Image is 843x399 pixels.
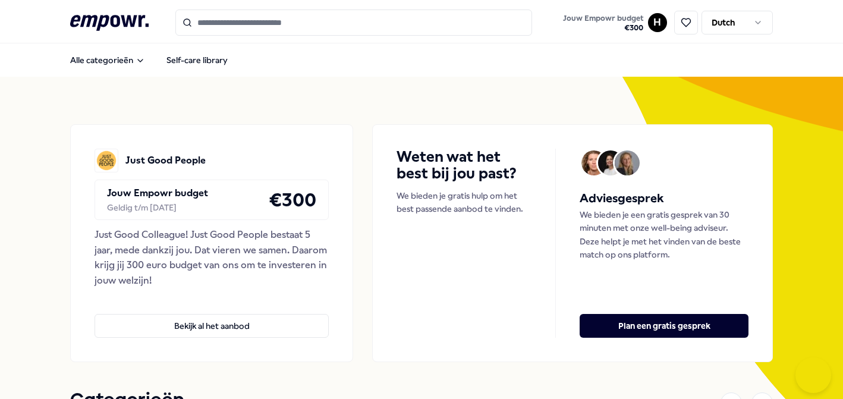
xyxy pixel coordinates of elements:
a: Jouw Empowr budget€300 [558,10,648,35]
img: Avatar [581,150,606,175]
button: Jouw Empowr budget€300 [561,11,646,35]
a: Self-care library [157,48,237,72]
p: We bieden je een gratis gesprek van 30 minuten met onze well-being adviseur. Deze helpt je met he... [580,208,748,262]
input: Search for products, categories or subcategories [175,10,532,36]
a: Bekijk al het aanbod [95,295,329,338]
h4: Weten wat het best bij jou past? [397,149,531,182]
span: Jouw Empowr budget [563,14,643,23]
img: Avatar [598,150,623,175]
div: Just Good Colleague! Just Good People bestaat 5 jaar, mede dankzij jou. Dat vieren we samen. Daar... [95,227,329,288]
button: H [648,13,667,32]
img: Just Good People [95,149,118,172]
iframe: Help Scout Beacon - Open [795,357,831,393]
button: Plan een gratis gesprek [580,314,748,338]
div: Geldig t/m [DATE] [107,201,208,214]
nav: Main [61,48,237,72]
p: Jouw Empowr budget [107,186,208,201]
button: Alle categorieën [61,48,155,72]
p: We bieden je gratis hulp om het best passende aanbod te vinden. [397,189,531,216]
p: Just Good People [125,153,206,168]
button: Bekijk al het aanbod [95,314,329,338]
h4: € 300 [269,185,316,215]
span: € 300 [563,23,643,33]
img: Avatar [615,150,640,175]
h5: Adviesgesprek [580,189,748,208]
